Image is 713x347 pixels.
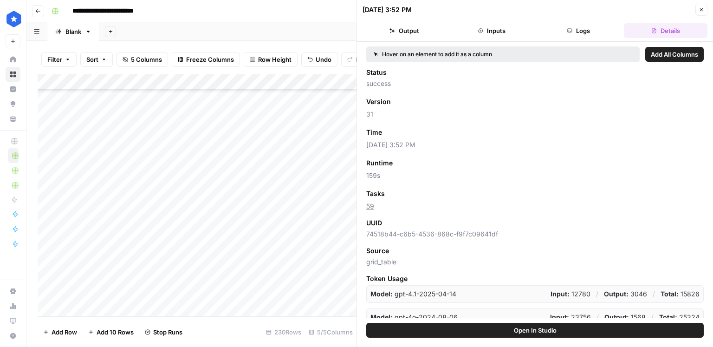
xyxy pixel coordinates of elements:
a: Usage [6,299,20,314]
button: 5 Columns [117,52,168,67]
p: / [653,289,655,299]
a: Learning Hub [6,314,20,328]
a: Your Data [6,111,20,126]
button: Add Row [38,325,83,340]
strong: Model: [370,313,393,321]
div: 230 Rows [262,325,305,340]
span: UUID [366,218,382,228]
strong: Output: [604,313,629,321]
a: Settings [6,284,20,299]
button: Row Height [244,52,298,67]
strong: Input: [551,290,570,298]
div: [DATE] 3:52 PM [363,5,412,14]
p: 23756 [550,313,591,322]
span: [DATE] 3:52 PM [366,140,704,150]
span: 159s [366,171,704,180]
a: 59 [366,202,374,210]
p: 25324 [659,313,700,322]
button: Workspace: ConsumerAffairs [6,7,20,31]
button: Logs [537,23,621,38]
p: 15826 [661,289,700,299]
div: Blank [65,27,81,36]
span: Open In Studio [514,326,557,335]
strong: Total: [661,290,679,298]
span: Undo [316,55,331,64]
span: Status [366,68,387,77]
span: 31 [366,110,704,119]
button: Inputs [450,23,533,38]
span: Stop Runs [153,327,182,337]
a: Blank [47,22,99,41]
p: gpt-4.1-2025-04-14 [370,289,456,299]
span: 5 Columns [131,55,162,64]
span: success [366,79,704,88]
span: Filter [47,55,62,64]
span: Freeze Columns [186,55,234,64]
p: / [596,289,598,299]
span: Version [366,97,391,106]
span: Source [366,246,389,255]
p: gpt-4o-2024-08-06 [370,313,458,322]
button: Add All Columns [645,47,704,62]
span: 74518b44-c6b5-4536-868c-f9f7c09641df [366,229,704,239]
button: Details [624,23,707,38]
button: Filter [41,52,77,67]
p: 1568 [604,313,646,322]
strong: Output: [604,290,629,298]
p: 3046 [604,289,647,299]
span: Add All Columns [651,50,698,59]
span: Time [366,128,382,137]
strong: Model: [370,290,393,298]
span: Tasks [366,189,385,198]
span: grid_table [366,257,704,267]
span: Add 10 Rows [97,327,134,337]
strong: Total: [659,313,677,321]
p: / [596,313,599,322]
button: Undo [301,52,337,67]
button: Help + Support [6,328,20,343]
a: Insights [6,82,20,97]
a: Browse [6,67,20,82]
span: Row Height [258,55,292,64]
button: Sort [80,52,113,67]
img: ConsumerAffairs Logo [6,11,22,27]
a: Home [6,52,20,67]
strong: Input: [550,313,569,321]
span: Add Row [52,327,77,337]
div: 5/5 Columns [305,325,356,340]
button: Add 10 Rows [83,325,139,340]
span: Sort [86,55,98,64]
span: Runtime [366,158,393,168]
button: Redo [341,52,376,67]
p: 12780 [551,289,590,299]
p: / [651,313,654,322]
button: Output [363,23,446,38]
button: Stop Runs [139,325,188,340]
button: Freeze Columns [172,52,240,67]
a: Opportunities [6,97,20,111]
div: Hover on an element to add it as a column [374,50,562,59]
span: Token Usage [366,274,704,283]
button: Open In Studio [366,323,704,338]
